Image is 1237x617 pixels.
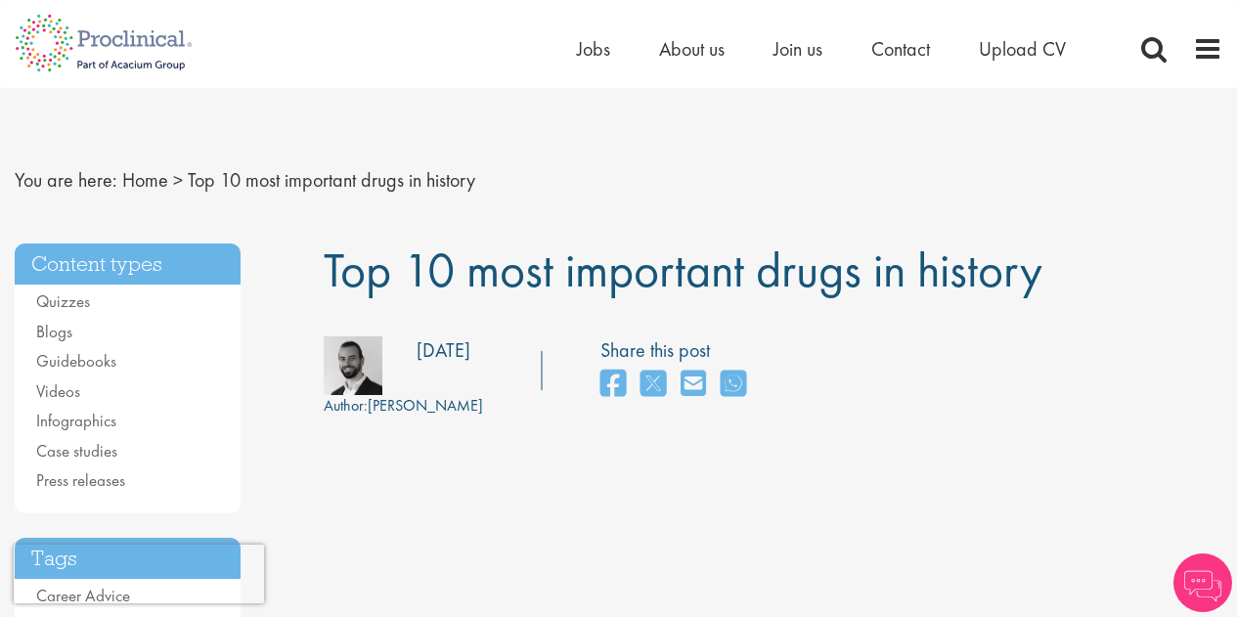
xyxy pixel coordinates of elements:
[721,364,746,406] a: share on whats app
[36,469,125,491] a: Press releases
[979,36,1066,62] a: Upload CV
[15,538,241,580] h3: Tags
[871,36,930,62] a: Contact
[324,336,382,395] img: 76d2c18e-6ce3-4617-eefd-08d5a473185b
[659,36,725,62] a: About us
[36,350,116,372] a: Guidebooks
[324,239,1042,301] span: Top 10 most important drugs in history
[15,243,241,286] h3: Content types
[681,364,706,406] a: share on email
[417,336,470,365] div: [DATE]
[641,364,666,406] a: share on twitter
[36,410,116,431] a: Infographics
[577,36,610,62] a: Jobs
[773,36,822,62] a: Join us
[14,545,264,603] iframe: reCAPTCHA
[173,167,183,193] span: >
[36,440,117,462] a: Case studies
[324,395,483,418] div: [PERSON_NAME]
[1173,553,1232,612] img: Chatbot
[36,290,90,312] a: Quizzes
[15,167,117,193] span: You are here:
[122,167,168,193] a: breadcrumb link
[600,364,626,406] a: share on facebook
[324,395,368,416] span: Author:
[188,167,475,193] span: Top 10 most important drugs in history
[36,321,72,342] a: Blogs
[600,336,756,365] label: Share this post
[36,380,80,402] a: Videos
